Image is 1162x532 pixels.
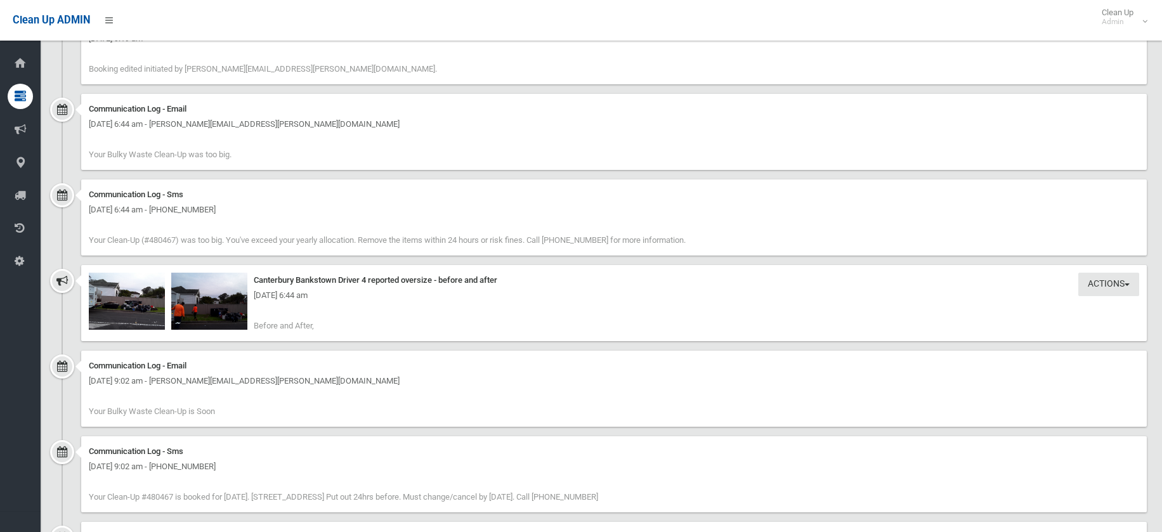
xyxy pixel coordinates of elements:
[89,235,686,245] span: Your Clean-Up (#480467) was too big. You've exceed your yearly allocation. Remove the items withi...
[89,273,165,330] img: 2025-09-0406.41.345816039588442626255.jpg
[89,492,598,502] span: Your Clean-Up #480467 is booked for [DATE]. [STREET_ADDRESS] Put out 24hrs before. Must change/ca...
[1095,8,1146,27] span: Clean Up
[1102,17,1133,27] small: Admin
[89,64,437,74] span: Booking edited initiated by [PERSON_NAME][EMAIL_ADDRESS][PERSON_NAME][DOMAIN_NAME].
[89,101,1139,117] div: Communication Log - Email
[89,117,1139,132] div: [DATE] 6:44 am - [PERSON_NAME][EMAIL_ADDRESS][PERSON_NAME][DOMAIN_NAME]
[1078,273,1139,296] button: Actions
[89,202,1139,217] div: [DATE] 6:44 am - [PHONE_NUMBER]
[89,273,1139,288] div: Canterbury Bankstown Driver 4 reported oversize - before and after
[89,358,1139,373] div: Communication Log - Email
[89,459,1139,474] div: [DATE] 9:02 am - [PHONE_NUMBER]
[89,150,232,159] span: Your Bulky Waste Clean-Up was too big.
[13,14,90,26] span: Clean Up ADMIN
[254,321,314,330] span: Before and After,
[171,273,247,330] img: 2025-09-0406.44.053787441114273971007.jpg
[89,444,1139,459] div: Communication Log - Sms
[89,373,1139,389] div: [DATE] 9:02 am - [PERSON_NAME][EMAIL_ADDRESS][PERSON_NAME][DOMAIN_NAME]
[89,187,1139,202] div: Communication Log - Sms
[89,406,215,416] span: Your Bulky Waste Clean-Up is Soon
[89,288,1139,303] div: [DATE] 6:44 am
